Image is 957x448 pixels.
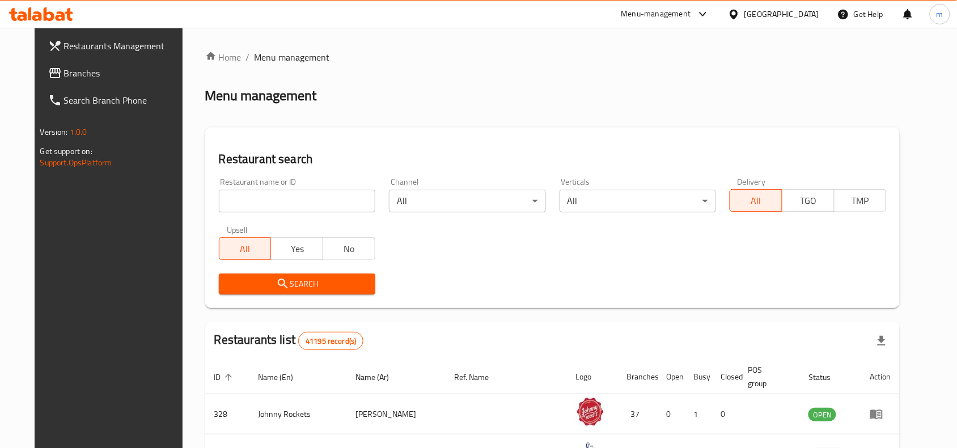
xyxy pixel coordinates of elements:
[808,408,836,421] span: OPEN
[618,360,658,394] th: Branches
[782,189,835,212] button: TGO
[355,370,404,384] span: Name (Ar)
[249,394,347,434] td: Johnny Rockets
[346,394,445,434] td: [PERSON_NAME]
[40,144,92,159] span: Get support on:
[228,277,366,291] span: Search
[219,151,887,168] h2: Restaurant search
[298,332,363,350] div: Total records count
[621,7,691,21] div: Menu-management
[214,370,236,384] span: ID
[748,363,786,390] span: POS group
[868,327,895,355] div: Export file
[205,50,242,64] a: Home
[205,50,900,64] nav: breadcrumb
[834,189,887,212] button: TMP
[224,241,267,257] span: All
[219,274,375,295] button: Search
[64,66,185,80] span: Branches
[658,360,685,394] th: Open
[567,360,618,394] th: Logo
[205,394,249,434] td: 328
[259,370,308,384] span: Name (En)
[389,190,545,212] div: All
[618,394,658,434] td: 37
[64,93,185,107] span: Search Branch Phone
[323,237,375,260] button: No
[328,241,371,257] span: No
[205,87,317,105] h2: Menu management
[255,50,330,64] span: Menu management
[246,50,250,64] li: /
[735,193,778,209] span: All
[712,360,739,394] th: Closed
[40,155,112,170] a: Support.OpsPlatform
[39,87,194,114] a: Search Branch Phone
[219,190,375,212] input: Search for restaurant name or ID..
[39,32,194,59] a: Restaurants Management
[744,8,819,20] div: [GEOGRAPHIC_DATA]
[214,331,364,350] h2: Restaurants list
[560,190,716,212] div: All
[738,178,766,186] label: Delivery
[937,8,943,20] span: m
[70,125,87,139] span: 1.0.0
[576,398,604,426] img: Johnny Rockets
[730,189,782,212] button: All
[712,394,739,434] td: 0
[270,237,323,260] button: Yes
[870,407,891,421] div: Menu
[299,336,363,347] span: 41195 record(s)
[787,193,830,209] span: TGO
[685,394,712,434] td: 1
[64,39,185,53] span: Restaurants Management
[685,360,712,394] th: Busy
[40,125,68,139] span: Version:
[39,59,194,87] a: Branches
[808,370,845,384] span: Status
[276,241,319,257] span: Yes
[808,408,836,421] div: OPEN
[454,370,503,384] span: Ref. Name
[861,360,900,394] th: Action
[658,394,685,434] td: 0
[227,226,248,234] label: Upsell
[839,193,882,209] span: TMP
[219,237,272,260] button: All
